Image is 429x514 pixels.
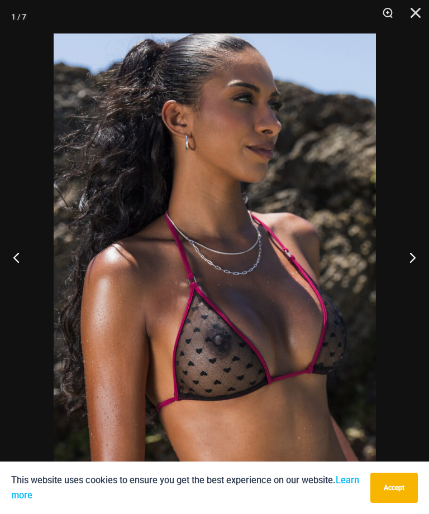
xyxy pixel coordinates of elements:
button: Next [387,229,429,285]
a: Learn more [11,475,359,501]
div: 1 / 7 [11,8,26,25]
button: Accept [370,473,418,503]
p: This website uses cookies to ensure you get the best experience on our website. [11,473,362,503]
